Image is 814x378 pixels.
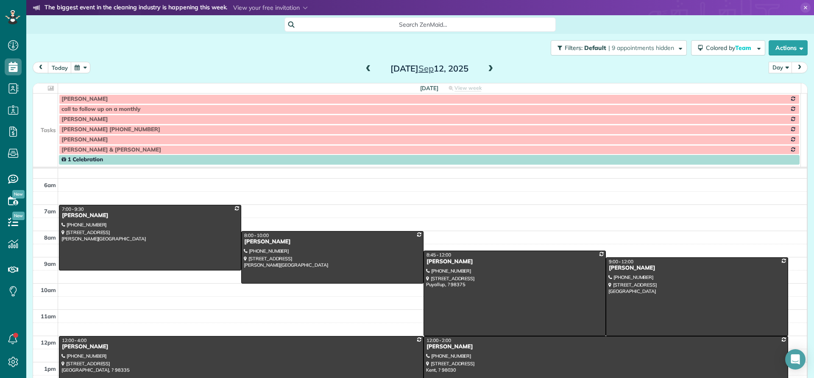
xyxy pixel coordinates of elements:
[44,208,56,215] span: 7am
[418,63,434,74] span: Sep
[61,212,239,219] div: [PERSON_NAME]
[454,85,482,91] span: View week
[584,44,607,52] span: Default
[41,313,56,320] span: 11am
[44,234,56,241] span: 8am
[691,40,765,55] button: Colored byTeam
[44,260,56,267] span: 9am
[426,258,603,265] div: [PERSON_NAME]
[244,238,421,246] div: [PERSON_NAME]
[61,146,161,153] span: [PERSON_NAME] & [PERSON_NAME]
[12,212,25,220] span: New
[376,64,482,73] h2: [DATE] 12, 2025
[45,3,227,13] strong: The biggest event in the cleaning industry is happening this week.
[244,232,269,238] span: 8:00 - 10:00
[769,62,792,73] button: Day
[61,156,103,163] span: 1 Celebration
[426,343,786,350] div: [PERSON_NAME]
[565,44,583,52] span: Filters:
[769,40,808,55] button: Actions
[62,206,84,212] span: 7:00 - 9:30
[551,40,687,55] button: Filters: Default | 9 appointments hidden
[41,339,56,346] span: 12pm
[33,62,49,73] button: prev
[609,259,633,265] span: 9:00 - 12:00
[61,136,108,143] span: [PERSON_NAME]
[420,85,438,91] span: [DATE]
[41,287,56,293] span: 10am
[12,190,25,199] span: New
[48,62,72,73] button: today
[427,252,451,258] span: 8:45 - 12:00
[61,126,160,133] span: [PERSON_NAME] [PHONE_NUMBER]
[61,116,108,123] span: [PERSON_NAME]
[792,62,808,73] button: next
[44,182,56,188] span: 6am
[427,337,451,343] span: 12:00 - 2:00
[61,343,421,350] div: [PERSON_NAME]
[785,349,806,370] div: Open Intercom Messenger
[546,40,687,55] a: Filters: Default | 9 appointments hidden
[44,365,56,372] span: 1pm
[62,337,86,343] span: 12:00 - 4:00
[61,96,108,102] span: [PERSON_NAME]
[706,44,754,52] span: Colored by
[608,44,674,52] span: | 9 appointments hidden
[608,265,786,272] div: [PERSON_NAME]
[61,106,140,113] span: call to follow up on a monthly
[735,44,753,52] span: Team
